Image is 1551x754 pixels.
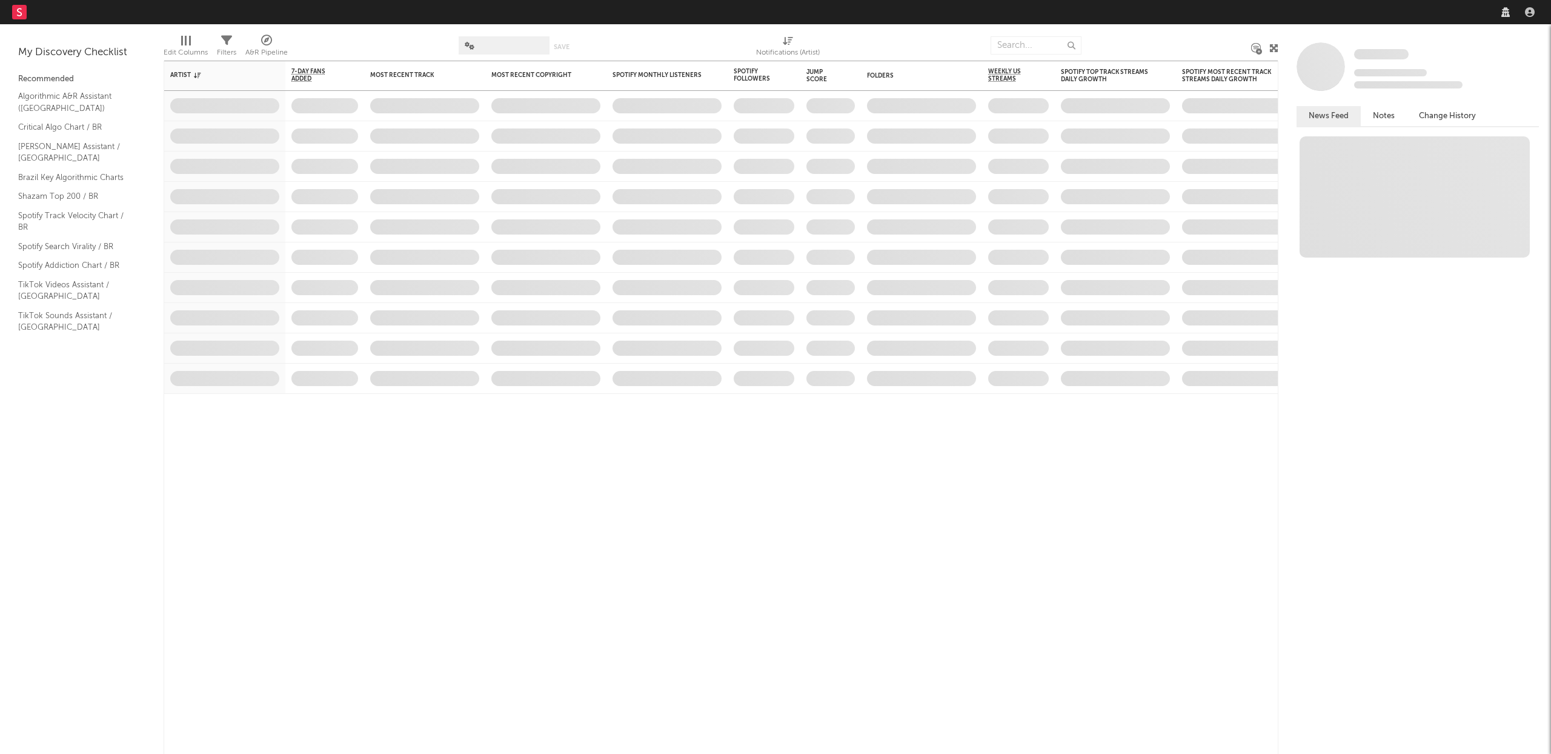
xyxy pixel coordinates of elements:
div: Most Recent Track [370,72,461,79]
div: Edit Columns [164,30,208,65]
div: Spotify Top Track Streams Daily Growth [1061,68,1152,83]
a: TikTok Sounds Assistant / [GEOGRAPHIC_DATA] [18,309,133,334]
div: Most Recent Copyright [491,72,582,79]
a: Algorithmic A&R Assistant ([GEOGRAPHIC_DATA]) [18,90,133,115]
div: Recommended [18,72,145,87]
div: Jump Score [806,68,837,83]
button: Change History [1407,106,1488,126]
div: Spotify Monthly Listeners [613,72,703,79]
a: Spotify Addiction Chart / BR [18,259,133,272]
button: Notes [1361,106,1407,126]
a: Critical Algo Chart / BR [18,121,133,134]
a: Shazam Top 200 / BR [18,190,133,203]
div: Filters [217,30,236,65]
div: My Discovery Checklist [18,45,145,60]
button: Save [554,44,570,50]
span: 7-Day Fans Added [291,68,340,82]
a: Brazil Key Algorithmic Charts [18,171,133,184]
div: Spotify Most Recent Track Streams Daily Growth [1182,68,1273,83]
a: TikTok Videos Assistant / [GEOGRAPHIC_DATA] [18,278,133,303]
a: Spotify Search Virality / BR [18,240,133,253]
div: A&R Pipeline [245,30,288,65]
div: Notifications (Artist) [756,30,820,65]
a: Spotify Track Velocity Chart / BR [18,209,133,234]
input: Search... [991,36,1081,55]
div: Spotify Followers [734,68,776,82]
a: Some Artist [1354,48,1409,61]
div: Filters [217,45,236,60]
div: Notifications (Artist) [756,45,820,60]
span: Some Artist [1354,49,1409,59]
span: Tracking Since: [DATE] [1354,69,1427,76]
span: Weekly US Streams [988,68,1031,82]
span: 0 fans last week [1354,81,1463,88]
div: Folders [867,72,958,79]
div: Edit Columns [164,45,208,60]
div: Artist [170,72,261,79]
a: [PERSON_NAME] Assistant / [GEOGRAPHIC_DATA] [18,140,133,165]
div: A&R Pipeline [245,45,288,60]
button: News Feed [1297,106,1361,126]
